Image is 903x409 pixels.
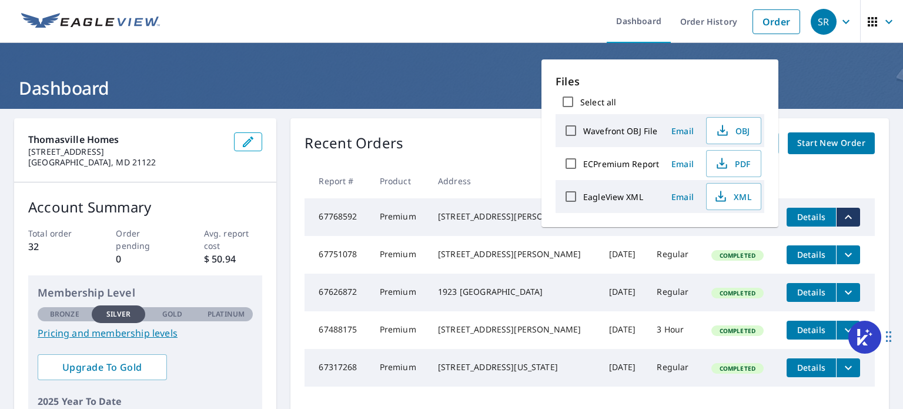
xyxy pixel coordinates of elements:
a: Pricing and membership levels [38,326,253,340]
span: Details [794,324,829,335]
td: Premium [370,274,429,311]
label: EagleView XML [583,191,643,202]
p: Total order [28,227,87,240]
button: detailsBtn-67751078 [787,245,836,264]
span: Completed [713,251,762,260]
span: Start New Order [797,136,865,151]
label: Select all [580,97,616,108]
p: Order pending [116,227,175,252]
button: filesDropdownBtn-67751078 [836,245,860,264]
div: [STREET_ADDRESS][PERSON_NAME] [438,211,590,222]
span: Details [794,362,829,373]
p: Silver [106,309,131,320]
td: 67488175 [305,311,370,349]
a: Upgrade To Gold [38,354,167,380]
label: ECPremium Report [583,158,659,169]
td: Premium [370,349,429,387]
td: 67317268 [305,349,370,387]
td: 67626872 [305,274,370,311]
span: Completed [713,327,762,335]
a: Start New Order [788,132,875,154]
span: Completed [713,289,762,297]
p: Gold [162,309,182,320]
p: Account Summary [28,197,262,218]
span: Completed [713,364,762,373]
button: PDF [706,150,761,177]
p: Thomasville Homes [28,132,225,147]
button: detailsBtn-67317268 [787,358,836,377]
div: [STREET_ADDRESS][PERSON_NAME] [438,324,590,335]
button: OBJ [706,117,761,144]
button: XML [706,183,761,210]
td: [DATE] [600,311,647,349]
div: [STREET_ADDRESS][US_STATE] [438,361,590,373]
p: Files [556,74,764,89]
td: 3 Hour [647,311,701,349]
p: $ 50.94 [204,252,263,266]
label: Wavefront OBJ File [583,125,657,137]
p: 2025 Year To Date [38,394,253,408]
p: Platinum [208,309,245,320]
td: Premium [370,236,429,274]
p: Recent Orders [305,132,403,154]
p: Membership Level [38,285,253,301]
button: filesDropdownBtn-67626872 [836,283,860,302]
button: filesDropdownBtn-67488175 [836,321,860,340]
button: detailsBtn-67488175 [787,321,836,340]
p: [STREET_ADDRESS] [28,147,225,157]
p: 32 [28,240,87,254]
p: 0 [116,252,175,266]
button: detailsBtn-67626872 [787,283,836,302]
span: OBJ [714,124,751,138]
span: Details [794,287,829,298]
a: Order [752,9,800,34]
div: [STREET_ADDRESS][PERSON_NAME] [438,248,590,260]
button: Email [664,188,701,206]
th: Report # [305,164,370,198]
td: 67751078 [305,236,370,274]
td: 67768592 [305,198,370,236]
p: Avg. report cost [204,227,263,252]
td: Regular [647,274,701,311]
span: Email [668,158,697,169]
th: Product [370,164,429,198]
span: Upgrade To Gold [47,361,158,374]
span: PDF [714,157,751,171]
button: filesDropdownBtn-67768592 [836,208,860,227]
th: Address [429,164,600,198]
button: Email [664,122,701,140]
button: Email [664,155,701,173]
span: Email [668,191,697,202]
button: detailsBtn-67768592 [787,208,836,227]
p: Bronze [50,309,79,320]
td: Regular [647,349,701,387]
td: Regular [647,236,701,274]
div: 1923 [GEOGRAPHIC_DATA] [438,286,590,298]
td: Premium [370,311,429,349]
img: EV Logo [21,13,160,31]
div: SR [811,9,837,35]
td: [DATE] [600,349,647,387]
span: Email [668,125,697,137]
td: Premium [370,198,429,236]
h1: Dashboard [14,76,889,100]
td: [DATE] [600,274,647,311]
button: filesDropdownBtn-67317268 [836,358,860,377]
td: [DATE] [600,236,647,274]
p: [GEOGRAPHIC_DATA], MD 21122 [28,157,225,168]
span: Details [794,249,829,260]
span: Details [794,211,829,222]
span: XML [714,189,751,204]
